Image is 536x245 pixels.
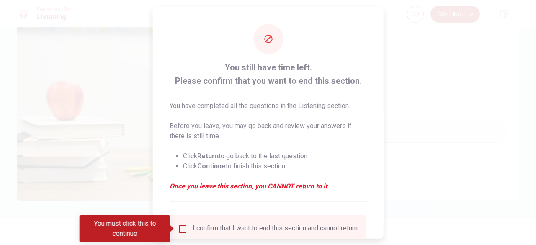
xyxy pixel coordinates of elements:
[183,161,367,171] li: Click to finish this section.
[197,162,226,170] strong: Continue
[197,152,219,160] strong: Return
[170,121,367,141] p: Before you leave, you may go back and review your answers if there is still time.
[193,224,359,234] div: I confirm that I want to end this section and cannot return.
[170,181,367,191] em: Once you leave this section, you CANNOT return to it.
[170,60,367,87] span: You still have time left. Please confirm that you want to end this section.
[183,151,367,161] li: Click to go back to the last question
[170,101,367,111] p: You have completed all the questions in the Listening section.
[178,224,188,234] span: You must click this to continue
[80,215,170,242] div: You must click this to continue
